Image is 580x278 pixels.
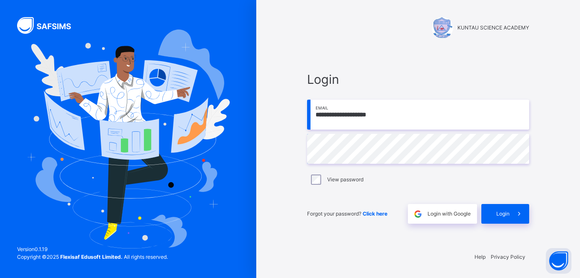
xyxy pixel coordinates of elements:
[17,254,168,260] span: Copyright © 2025 All rights reserved.
[26,30,230,248] img: Hero Image
[428,210,471,218] span: Login with Google
[307,210,387,217] span: Forgot your password?
[17,17,81,34] img: SAFSIMS Logo
[307,70,529,89] span: Login
[546,248,571,274] button: Open asap
[60,254,123,260] strong: Flexisaf Edusoft Limited.
[475,254,486,260] a: Help
[491,254,525,260] a: Privacy Policy
[496,210,510,218] span: Login
[457,24,529,32] span: KUNTAU SCIENCE ACADEMY
[413,209,423,219] img: google.396cfc9801f0270233282035f929180a.svg
[17,245,168,253] span: Version 0.1.19
[363,210,387,217] a: Click here
[327,176,363,183] label: View password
